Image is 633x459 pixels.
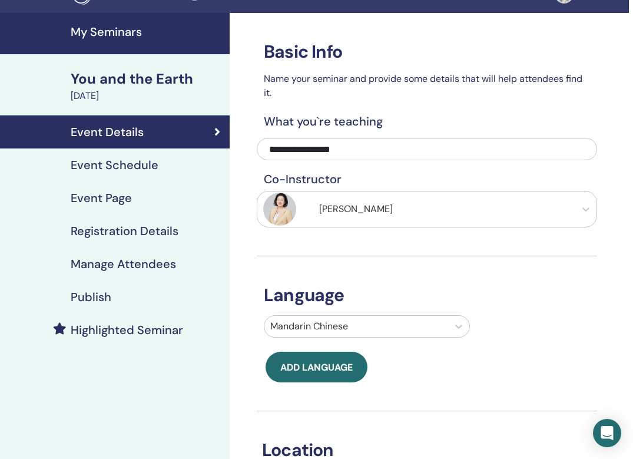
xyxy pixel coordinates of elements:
p: Name your seminar and provide some details that will help attendees find it. [257,72,597,100]
h4: Registration Details [71,224,178,238]
a: You and the Earth[DATE] [64,69,230,103]
h3: Basic Info [257,41,597,62]
button: Add language [266,352,367,382]
div: Open Intercom Messenger [593,419,621,447]
span: [PERSON_NAME] [319,203,393,215]
h4: What you`re teaching [257,114,597,128]
img: default.jpg [263,193,296,226]
div: You and the Earth [71,69,223,89]
h4: Event Page [71,191,132,205]
h4: Publish [71,290,111,304]
h3: Language [257,285,597,306]
h4: Highlighted Seminar [71,323,183,337]
div: [DATE] [71,89,223,103]
h4: Co-Instructor [257,172,597,186]
span: Add language [280,361,353,374]
h4: My Seminars [71,25,223,39]
h4: Manage Attendees [71,257,176,271]
h4: Event Details [71,125,144,139]
h4: Event Schedule [71,158,158,172]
